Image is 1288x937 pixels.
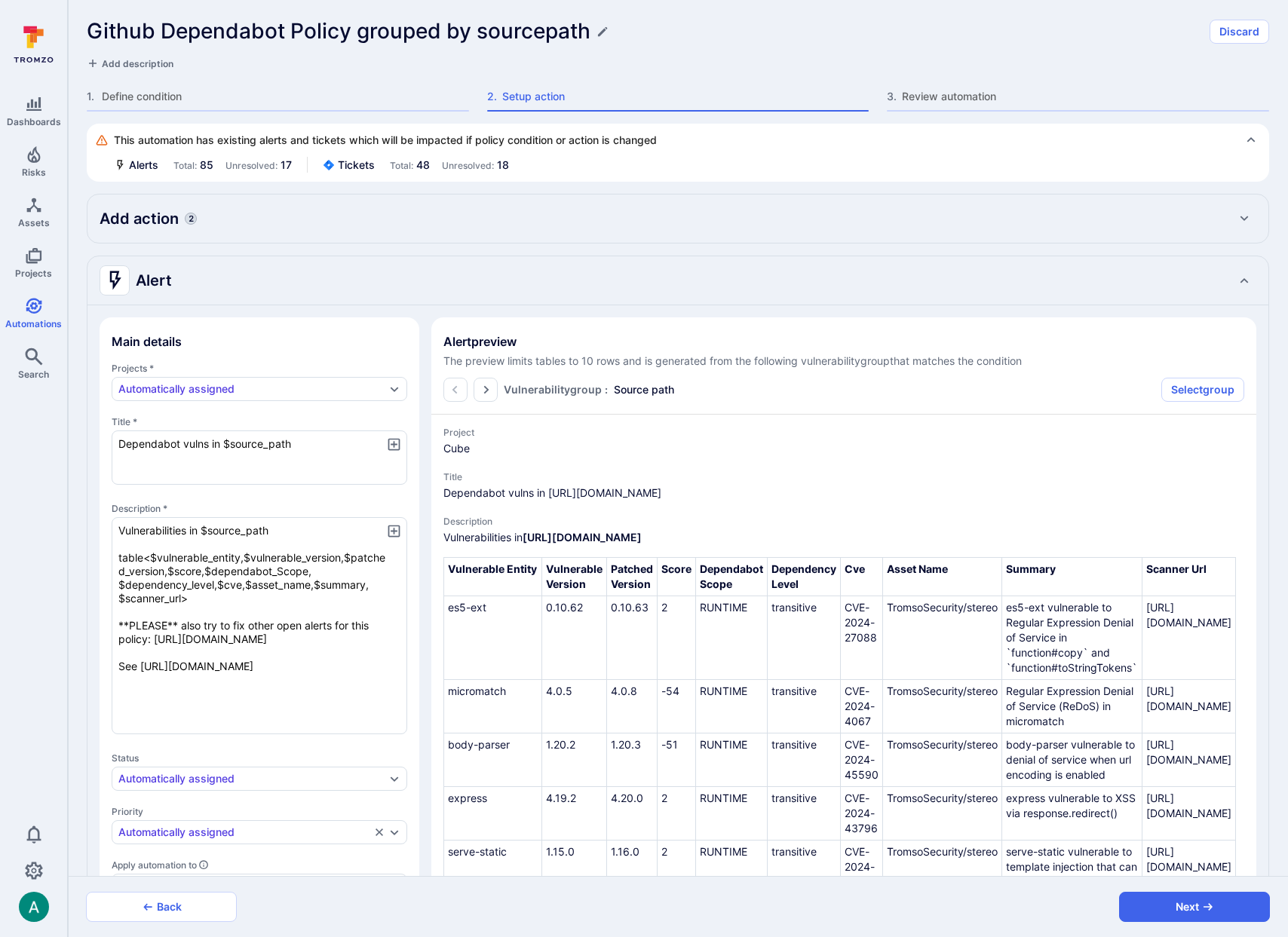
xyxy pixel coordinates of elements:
[388,383,400,395] button: Expand dropdown
[444,680,542,733] td: micromatch
[841,841,883,894] td: CVE-2024-43800
[1002,841,1142,894] td: serve-static vulnerable to template injection that can lead to XSS
[1146,684,1231,712] a: [URL][DOMAIN_NAME]
[19,892,49,922] img: ACg8ocLSa5mPYBaXNx3eFu_EmspyJX0laNWN7cXOFirfQ7srZveEpg=s96-c
[1146,845,1231,873] a: [URL][DOMAIN_NAME]
[87,194,1268,243] div: Expand
[338,158,375,173] span: Tickets
[1146,601,1231,629] a: [URL][DOMAIN_NAME]
[596,26,609,38] button: Edit title
[696,680,768,733] td: RUNTIME
[443,354,1244,369] span: The preview limits tables to 10 rows and is generated from the following vulnerability group that...
[129,158,158,173] span: Alerts
[87,19,590,44] h1: Github Dependabot Policy grouped by sourcepath
[1146,792,1231,819] a: [URL][DOMAIN_NAME]
[112,752,407,791] div: Status toggle
[487,89,499,104] span: 2 .
[118,383,235,395] div: Automatically assigned
[444,787,542,841] td: express
[87,89,99,104] span: 1 .
[768,787,841,841] td: transitive
[225,160,278,171] span: Unresolved:
[768,558,841,596] th: Dependency Level
[112,503,407,514] label: Description *
[841,558,883,596] th: Cve
[443,427,1244,438] span: Project
[696,733,768,787] td: RUNTIME
[112,859,407,871] label: Apply automation to
[1119,892,1270,922] button: Next
[7,116,61,127] span: Dashboards
[112,416,407,427] label: Title *
[883,733,1002,787] td: TromsoSecurity/stereo
[768,733,841,787] td: transitive
[443,378,468,402] button: Go to the previous page
[542,558,607,596] th: Vulnerable Version
[542,733,607,787] td: 1.20.2
[841,680,883,733] td: CVE-2024-4067
[22,167,46,178] span: Risks
[1142,558,1236,596] th: Scanner Url
[18,217,50,228] span: Assets
[87,256,1268,305] div: Collapse Alert action settings
[474,378,498,402] button: Go to the next page
[416,158,430,171] span: 48
[1002,680,1142,733] td: Regular Expression Denial of Service (ReDoS) in micromatch
[658,841,696,894] td: 2
[373,826,385,838] button: Clear selection
[443,441,1244,456] span: alert project
[883,787,1002,841] td: TromsoSecurity/stereo
[887,89,899,104] span: 3 .
[118,773,385,785] button: Automatically assigned
[658,558,696,596] th: Score
[390,160,413,171] span: Total:
[112,334,182,349] h2: Main details
[607,841,658,894] td: 1.16.0
[100,208,179,229] h2: Add action
[442,160,494,171] span: Unresolved:
[444,841,542,894] td: serve-static
[198,859,209,870] svg: Choose "New vulnerabilities" if you want this automation to only look at vulnerabilities that wer...
[841,733,883,787] td: CVE-2024-45590
[102,58,173,69] span: Add description
[605,382,608,397] span: :
[444,596,542,680] td: es5-ext
[185,213,197,225] span: Actions counter
[607,733,658,787] td: 1.20.3
[173,160,197,171] span: Total:
[883,680,1002,733] td: TromsoSecurity/stereo
[658,733,696,787] td: -51
[696,841,768,894] td: RUNTIME
[696,558,768,596] th: Dependabot Scope
[118,826,235,838] div: Automatically assigned
[542,680,607,733] td: 4.0.5
[443,516,1244,527] span: Description
[696,596,768,680] td: RUNTIME
[118,826,370,838] button: Automatically assigned
[1146,738,1231,766] a: [URL][DOMAIN_NAME]
[542,787,607,841] td: 4.19.2
[19,892,49,922] div: Arjan Dehar
[86,892,237,922] button: Back
[118,773,235,785] div: Automatically assigned
[443,471,1244,482] span: Title
[443,334,1244,349] h2: Alert preview
[504,382,602,397] span: Vulnerability group
[114,133,657,148] span: This automation has existing alerts and tickets which will be impacted if policy condition or act...
[1210,20,1269,44] button: Discard
[607,787,658,841] td: 4.20.0
[112,363,407,401] div: Projects * toggle
[658,680,696,733] td: -54
[118,383,385,395] button: Automatically assigned
[841,596,883,680] td: CVE-2024-27088
[883,558,1002,596] th: Asset Name
[658,596,696,680] td: 2
[542,841,607,894] td: 1.15.0
[1161,378,1244,402] button: Selectgroup
[444,558,542,596] th: Vulnerable Entity
[96,133,1257,148] div: This automation has existing alerts and tickets which will be impacted if policy condition or act...
[112,517,407,734] textarea: Vulnerabilities in $source_path table<$vulnerable_entity,$vulnerable_version,$patched_version,$sc...
[902,89,1269,104] span: Review automation
[523,531,642,544] a: [URL][DOMAIN_NAME]
[1002,596,1142,680] td: es5-ext vulnerable to Regular Expression Denial of Service in `function#copy` and `function#toStr...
